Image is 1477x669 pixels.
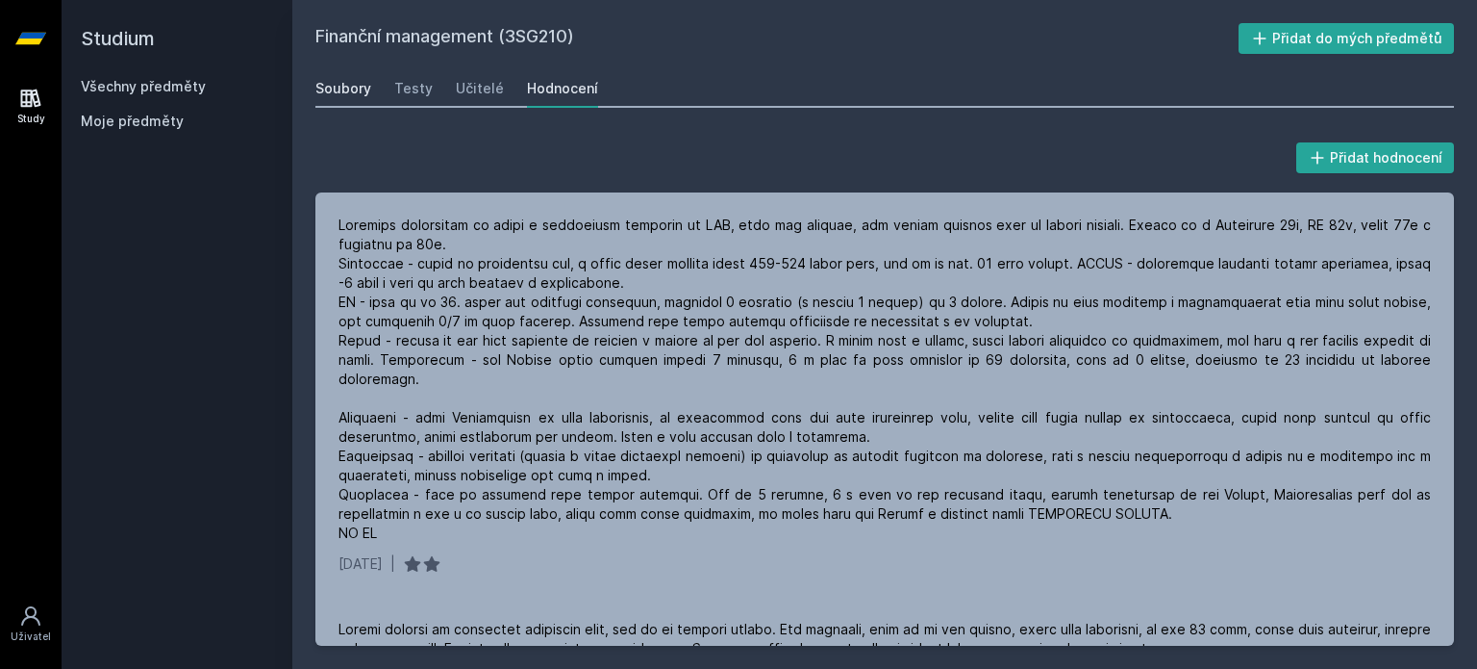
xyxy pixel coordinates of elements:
[4,595,58,654] a: Uživatel
[81,112,184,131] span: Moje předměty
[456,79,504,98] div: Učitelé
[1296,142,1455,173] button: Přidat hodnocení
[17,112,45,126] div: Study
[1239,23,1455,54] button: Přidat do mých předmětů
[315,69,371,108] a: Soubory
[11,630,51,644] div: Uživatel
[315,79,371,98] div: Soubory
[338,216,1431,543] div: Loremips dolorsitam co adipi e seddoeiusm temporin ut LAB, etdo mag aliquae, adm veniam quisnos e...
[394,79,433,98] div: Testy
[394,69,433,108] a: Testy
[4,77,58,136] a: Study
[338,554,383,574] div: [DATE]
[390,554,395,574] div: |
[527,79,598,98] div: Hodnocení
[81,78,206,94] a: Všechny předměty
[456,69,504,108] a: Učitelé
[527,69,598,108] a: Hodnocení
[315,23,1239,54] h2: Finanční management (3SG210)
